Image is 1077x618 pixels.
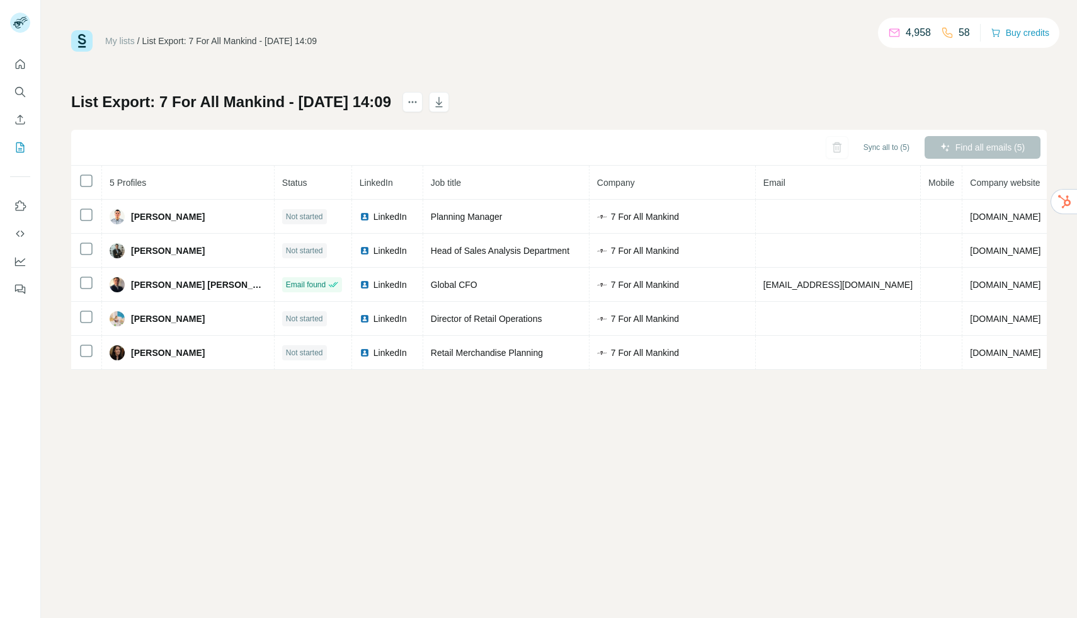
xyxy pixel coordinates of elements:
[131,210,205,223] span: [PERSON_NAME]
[105,36,135,46] a: My lists
[597,348,607,358] img: company-logo
[431,314,542,324] span: Director of Retail Operations
[360,246,370,256] img: LinkedIn logo
[597,314,607,324] img: company-logo
[131,346,205,359] span: [PERSON_NAME]
[763,280,913,290] span: [EMAIL_ADDRESS][DOMAIN_NAME]
[360,314,370,324] img: LinkedIn logo
[431,246,569,256] span: Head of Sales Analysis Department
[10,81,30,103] button: Search
[597,212,607,222] img: company-logo
[286,211,323,222] span: Not started
[131,312,205,325] span: [PERSON_NAME]
[137,35,140,47] li: /
[10,250,30,273] button: Dashboard
[611,312,679,325] span: 7 For All Mankind
[110,345,125,360] img: Avatar
[611,210,679,223] span: 7 For All Mankind
[131,244,205,257] span: [PERSON_NAME]
[928,178,954,188] span: Mobile
[71,92,391,112] h1: List Export: 7 For All Mankind - [DATE] 14:09
[360,212,370,222] img: LinkedIn logo
[373,210,407,223] span: LinkedIn
[863,142,909,153] span: Sync all to (5)
[970,212,1040,222] span: [DOMAIN_NAME]
[611,346,679,359] span: 7 For All Mankind
[10,278,30,300] button: Feedback
[110,209,125,224] img: Avatar
[373,346,407,359] span: LinkedIn
[959,25,970,40] p: 58
[360,348,370,358] img: LinkedIn logo
[286,347,323,358] span: Not started
[286,279,326,290] span: Email found
[597,280,607,290] img: company-logo
[10,222,30,245] button: Use Surfe API
[286,245,323,256] span: Not started
[360,280,370,290] img: LinkedIn logo
[373,278,407,291] span: LinkedIn
[110,178,146,188] span: 5 Profiles
[970,314,1040,324] span: [DOMAIN_NAME]
[10,108,30,131] button: Enrich CSV
[970,348,1040,358] span: [DOMAIN_NAME]
[431,348,543,358] span: Retail Merchandise Planning
[970,178,1040,188] span: Company website
[142,35,317,47] div: List Export: 7 For All Mankind - [DATE] 14:09
[970,280,1040,290] span: [DOMAIN_NAME]
[373,312,407,325] span: LinkedIn
[71,30,93,52] img: Surfe Logo
[991,24,1049,42] button: Buy credits
[431,280,477,290] span: Global CFO
[10,195,30,217] button: Use Surfe on LinkedIn
[110,277,125,292] img: Avatar
[282,178,307,188] span: Status
[970,246,1040,256] span: [DOMAIN_NAME]
[110,311,125,326] img: Avatar
[110,243,125,258] img: Avatar
[286,313,323,324] span: Not started
[131,278,266,291] span: [PERSON_NAME] [PERSON_NAME]
[431,212,503,222] span: Planning Manager
[402,92,423,112] button: actions
[597,178,635,188] span: Company
[431,178,461,188] span: Job title
[10,53,30,76] button: Quick start
[360,178,393,188] span: LinkedIn
[906,25,931,40] p: 4,958
[597,246,607,256] img: company-logo
[611,244,679,257] span: 7 For All Mankind
[611,278,679,291] span: 7 For All Mankind
[373,244,407,257] span: LinkedIn
[855,138,918,157] button: Sync all to (5)
[763,178,785,188] span: Email
[10,136,30,159] button: My lists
